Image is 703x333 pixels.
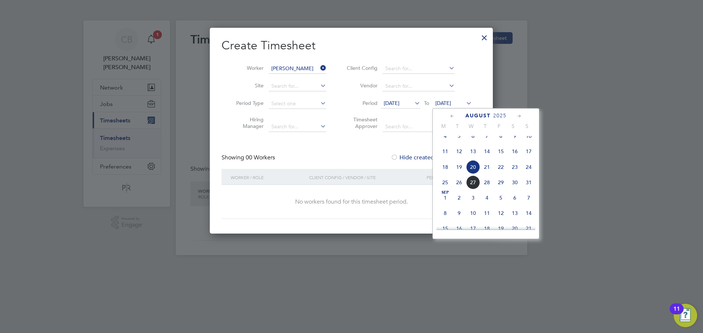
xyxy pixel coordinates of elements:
span: 11 [438,144,452,158]
span: 15 [438,222,452,235]
span: 16 [508,144,522,158]
span: [DATE] [435,100,451,106]
span: 23 [508,160,522,174]
span: 20 [466,160,480,174]
span: 9 [508,129,522,143]
label: Vendor [345,82,377,89]
label: Timesheet Approver [345,116,377,129]
div: Period [425,169,474,186]
span: 11 [480,206,494,220]
span: 13 [466,144,480,158]
div: Client Config / Vendor / Site [307,169,425,186]
span: 17 [522,144,536,158]
span: 10 [522,129,536,143]
div: 11 [673,309,680,318]
span: 7 [522,191,536,205]
span: 20 [508,222,522,235]
span: 16 [452,222,466,235]
span: 19 [452,160,466,174]
span: 31 [522,175,536,189]
input: Search for... [269,122,326,132]
span: 7 [480,129,494,143]
input: Search for... [269,64,326,74]
span: 8 [438,206,452,220]
label: Worker [231,65,264,71]
button: Open Resource Center, 11 new notifications [674,304,697,327]
label: Period Type [231,100,264,106]
div: No workers found for this timesheet period. [229,198,474,206]
span: 8 [494,129,508,143]
span: 13 [508,206,522,220]
input: Search for... [383,64,455,74]
span: T [450,123,464,129]
span: 18 [480,222,494,235]
span: 22 [494,160,508,174]
span: 12 [452,144,466,158]
span: S [520,123,534,129]
span: 24 [522,160,536,174]
span: 14 [480,144,494,158]
span: 1 [438,191,452,205]
span: [DATE] [384,100,399,106]
span: 28 [480,175,494,189]
input: Select one [269,99,326,109]
span: 30 [508,175,522,189]
div: Showing [222,154,276,162]
span: 4 [438,129,452,143]
span: 6 [508,191,522,205]
label: Period [345,100,377,106]
span: 19 [494,222,508,235]
span: T [478,123,492,129]
span: 21 [522,222,536,235]
span: 14 [522,206,536,220]
span: 00 Workers [246,154,275,161]
label: Site [231,82,264,89]
span: 2 [452,191,466,205]
span: August [465,113,491,119]
span: 18 [438,160,452,174]
span: 25 [438,175,452,189]
span: W [464,123,478,129]
label: Hiring Manager [231,116,264,129]
span: 15 [494,144,508,158]
span: 5 [494,191,508,205]
span: 3 [466,191,480,205]
span: 27 [466,175,480,189]
span: 4 [480,191,494,205]
span: 12 [494,206,508,220]
span: 5 [452,129,466,143]
label: Client Config [345,65,377,71]
input: Search for... [269,81,326,91]
span: 10 [466,206,480,220]
span: To [422,98,431,108]
span: 9 [452,206,466,220]
span: 2025 [493,113,506,119]
span: 6 [466,129,480,143]
span: 29 [494,175,508,189]
input: Search for... [383,122,455,132]
label: Hide created timesheets [391,154,465,161]
h2: Create Timesheet [222,38,481,53]
span: F [492,123,506,129]
span: 17 [466,222,480,235]
span: Sep [438,191,452,194]
span: 21 [480,160,494,174]
input: Search for... [383,81,455,91]
div: Worker / Role [229,169,307,186]
span: S [506,123,520,129]
span: 26 [452,175,466,189]
span: M [436,123,450,129]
